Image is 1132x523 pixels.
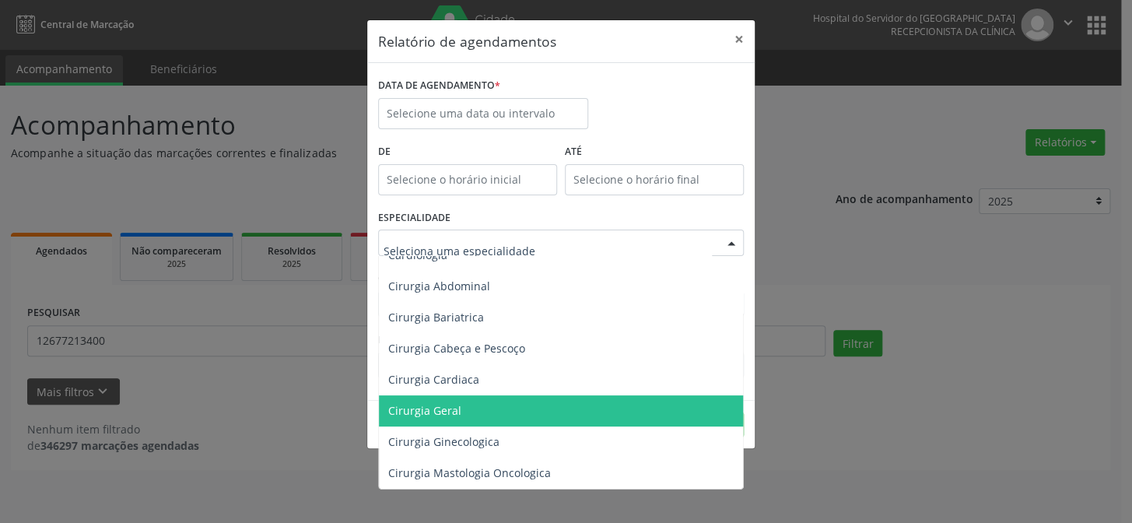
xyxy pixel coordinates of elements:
[378,140,557,164] label: De
[388,310,484,325] span: Cirurgia Bariatrica
[378,164,557,195] input: Selecione o horário inicial
[565,164,744,195] input: Selecione o horário final
[388,372,479,387] span: Cirurgia Cardiaca
[378,74,500,98] label: DATA DE AGENDAMENTO
[378,206,450,230] label: ESPECIALIDADE
[388,403,461,418] span: Cirurgia Geral
[388,341,525,356] span: Cirurgia Cabeça e Pescoço
[388,465,551,480] span: Cirurgia Mastologia Oncologica
[565,140,744,164] label: ATÉ
[384,235,712,266] input: Seleciona uma especialidade
[388,279,490,293] span: Cirurgia Abdominal
[388,434,499,449] span: Cirurgia Ginecologica
[378,98,588,129] input: Selecione uma data ou intervalo
[724,20,755,58] button: Close
[378,31,556,51] h5: Relatório de agendamentos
